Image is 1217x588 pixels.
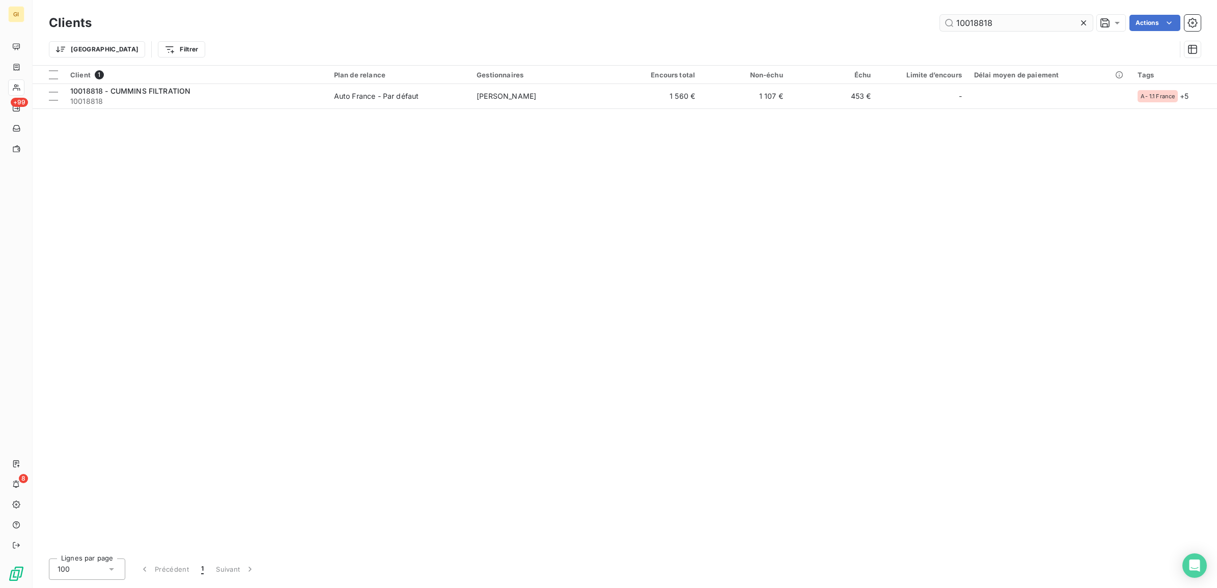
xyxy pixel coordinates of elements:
[11,98,28,107] span: +99
[70,71,91,79] span: Client
[8,6,24,22] div: GI
[1141,93,1175,99] span: A- 1.1 France
[940,15,1093,31] input: Rechercher
[133,558,195,580] button: Précédent
[974,71,1126,79] div: Délai moyen de paiement
[620,71,696,79] div: Encours total
[1138,71,1211,79] div: Tags
[201,564,204,574] span: 1
[1180,91,1188,101] span: + 5
[58,564,70,574] span: 100
[70,87,190,95] span: 10018818 - CUMMINS FILTRATION
[95,70,104,79] span: 1
[19,474,28,483] span: 8
[70,96,322,106] span: 10018818
[334,91,419,101] div: Auto France - Par défaut
[8,566,24,582] img: Logo LeanPay
[1182,553,1207,578] div: Open Intercom Messenger
[49,14,92,32] h3: Clients
[789,84,877,108] td: 453 €
[883,71,962,79] div: Limite d’encours
[477,71,607,79] div: Gestionnaires
[795,71,871,79] div: Échu
[195,558,210,580] button: 1
[158,41,205,58] button: Filtrer
[959,91,962,101] span: -
[701,84,789,108] td: 1 107 €
[477,92,536,100] span: [PERSON_NAME]
[1129,15,1180,31] button: Actions
[210,558,261,580] button: Suivant
[49,41,145,58] button: [GEOGRAPHIC_DATA]
[707,71,783,79] div: Non-échu
[614,84,702,108] td: 1 560 €
[334,71,464,79] div: Plan de relance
